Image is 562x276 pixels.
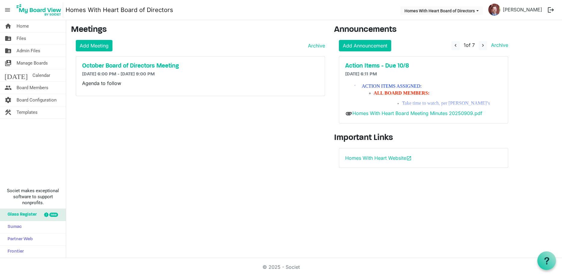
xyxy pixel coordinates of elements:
span: folder_shared [5,45,12,57]
a: Homes With Heart Board of Directors [66,4,173,16]
span: Calendar [32,69,50,81]
span: Files [17,32,26,44]
span: ALL BOARD [374,90,430,96]
span: attachment [345,110,352,117]
span: Take time to watch, per [PERSON_NAME]’s suggestion, videos about I/DD housing by [PERSON_NAME] [P... [402,101,490,135]
span: Frontier [5,246,24,258]
span: switch_account [5,57,12,69]
button: Homes With Heart Board of Directors dropdownbutton [401,6,483,15]
div: new [49,213,58,217]
a: Archive [306,42,325,49]
h3: Meetings [71,25,325,35]
span: navigate_before [453,43,458,48]
a: Add Announcement [339,40,391,51]
span: ASSIGNED: [397,83,422,89]
span: Templates [17,106,38,118]
span: construction [5,106,12,118]
a: Homes With Heart Websiteopen_in_new [345,155,412,161]
h3: Important Links [334,133,513,143]
span: home [5,20,12,32]
h6: [DATE] 6:00 PM - [DATE] 9:00 PM [82,71,319,77]
button: logout [545,4,557,16]
img: My Board View Logo [15,2,63,17]
a: [PERSON_NAME] [500,4,545,16]
h3: Announcements [334,25,513,35]
span: people [5,82,12,94]
a: Add Meeting [76,40,112,51]
a: Action Items - Due 10/8 [345,62,502,70]
a: © 2025 - Societ [263,264,300,270]
span: navigate_next [480,43,486,48]
span: Societ makes exceptional software to support nonprofits. [3,188,63,206]
span: Board Configuration [17,94,57,106]
span: ACTION ITEMS [362,83,422,89]
span: of 7 [464,42,475,48]
img: CKXjKQ5mEM9iXKuR5WmTbtSErCZSXf4FrLzkXSx7HqRpZqsELPIqSP-gd3qP447YHWzW6UBh2lehrK3KKmDf1Q_thumb.png [488,4,500,16]
span: 1 [464,42,466,48]
span: settings [5,94,12,106]
span: [DATE] [5,69,28,81]
span: Board Members [17,82,48,94]
span: folder_shared [5,32,12,44]
span: · [355,83,362,87]
p: Agenda to follow [82,80,319,87]
span: open_in_new [406,156,412,161]
a: Homes With Heart Board Meeting Minutes 20250909.pdf [352,110,482,116]
span: Partner Web [5,233,33,245]
span: Admin Files [17,45,40,57]
a: Archive [489,42,508,48]
a: October Board of Directors Meeting [82,62,319,70]
button: navigate_next [479,41,487,50]
span: menu [2,4,13,16]
button: navigate_before [451,41,460,50]
span: Sumac [5,221,22,233]
span: Manage Boards [17,57,48,69]
a: My Board View Logo [15,2,66,17]
span: Home [17,20,29,32]
span: Glass Register [5,209,37,221]
span: MEMBERS: [403,90,429,96]
span: [DATE] 6:11 PM [345,72,377,77]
